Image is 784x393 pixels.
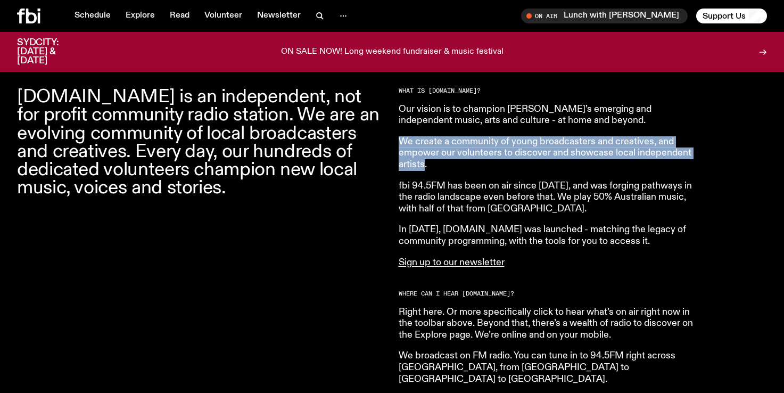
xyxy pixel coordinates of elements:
p: We create a community of young broadcasters and creatives, and empower our volunteers to discover... [399,136,705,171]
p: In [DATE], [DOMAIN_NAME] was launched - matching the legacy of community programming, with the to... [399,224,705,247]
p: We broadcast on FM radio. You can tune in to 94.5FM right across [GEOGRAPHIC_DATA], from [GEOGRAP... [399,350,705,385]
button: Support Us [696,9,767,23]
a: Sign up to our newsletter [399,258,505,267]
p: Our vision is to champion [PERSON_NAME]’s emerging and independent music, arts and culture - at h... [399,104,705,127]
p: Right here. Or more specifically click to hear what’s on air right now in the toolbar above. Beyo... [399,307,705,341]
a: Read [163,9,196,23]
h2: Where can I hear [DOMAIN_NAME]? [399,291,705,297]
p: [DOMAIN_NAME] is an independent, not for profit community radio station. We are an evolving commu... [17,88,386,197]
button: On AirLunch with [PERSON_NAME] [521,9,688,23]
a: Volunteer [198,9,249,23]
h3: SYDCITY: [DATE] & [DATE] [17,38,85,65]
span: Support Us [703,11,746,21]
p: ON SALE NOW! Long weekend fundraiser & music festival [281,47,504,57]
a: Explore [119,9,161,23]
a: Newsletter [251,9,307,23]
p: fbi 94.5FM has been on air since [DATE], and was forging pathways in the radio landscape even bef... [399,181,705,215]
a: Schedule [68,9,117,23]
h1: About Us [17,32,386,75]
h2: What is [DOMAIN_NAME]? [399,88,705,94]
